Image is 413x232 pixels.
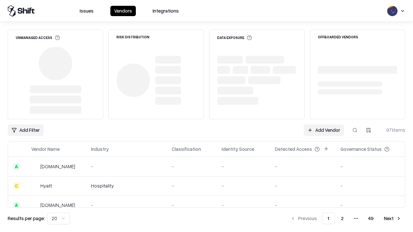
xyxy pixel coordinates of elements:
div: Vendor Name [31,146,60,152]
div: Detected Access [275,146,312,152]
img: intrado.com [31,163,38,170]
div: Hospitality [91,182,161,189]
button: Vendors [110,6,136,16]
button: Integrations [149,6,183,16]
div: C [13,183,20,189]
div: Risk Distribution [116,35,149,39]
div: - [172,202,211,208]
div: 971 items [379,127,405,133]
div: - [275,182,330,189]
a: Add Vendor [304,124,344,136]
div: - [340,163,400,170]
div: Identity Source [222,146,254,152]
div: Hyatt [40,182,52,189]
div: - [91,163,161,170]
button: Issues [76,6,97,16]
nav: pagination [287,213,405,224]
div: Governance Status [340,146,382,152]
div: [DOMAIN_NAME] [40,163,75,170]
div: - [340,182,400,189]
button: 1 [322,213,335,224]
div: - [172,163,211,170]
button: Add Filter [8,124,44,136]
button: 2 [336,213,349,224]
div: Classification [172,146,201,152]
div: [DOMAIN_NAME] [40,202,75,208]
div: Unmanaged Access [16,35,60,40]
button: Next [380,213,405,224]
div: Data Exposure [217,35,252,40]
div: - [340,202,400,208]
div: - [275,163,330,170]
div: - [222,163,265,170]
div: - [222,182,265,189]
div: - [275,202,330,208]
button: 49 [363,213,379,224]
div: A [13,202,20,208]
img: primesec.co.il [31,202,38,208]
div: Industry [91,146,109,152]
div: A [13,163,20,170]
div: - [222,202,265,208]
div: - [172,182,211,189]
div: - [91,202,161,208]
div: Offboarded Vendors [318,35,358,39]
img: Hyatt [31,183,38,189]
p: Results per page: [8,215,45,222]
